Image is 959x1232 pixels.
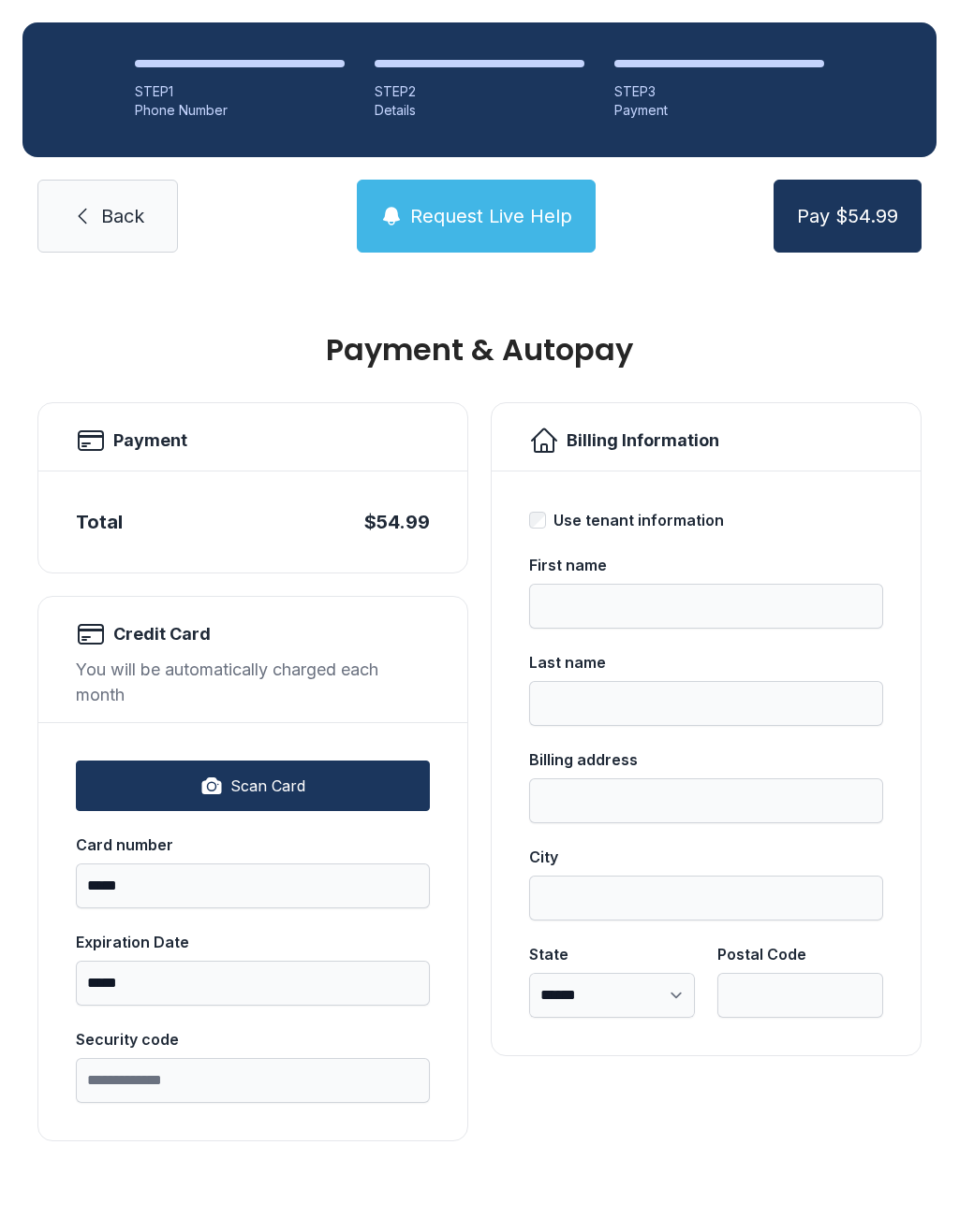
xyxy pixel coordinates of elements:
[101,203,144,229] span: Back
[76,1028,430,1051] div: Security code
[135,101,345,120] div: Phone Number
[529,876,883,920] input: City
[529,748,883,771] div: Billing address
[364,509,430,535] div: $54.99
[567,428,719,454] h2: Billing Information
[76,863,430,908] input: Card number
[529,584,883,629] input: First name
[797,203,898,229] span: Pay $54.99
[135,82,345,101] div: STEP 1
[230,775,305,797] span: Scan Card
[529,846,883,868] div: City
[76,1058,430,1103] input: Security code
[113,621,211,647] h2: Credit Card
[717,943,883,965] div: Postal Code
[529,943,695,965] div: State
[553,509,724,531] div: Use tenant information
[37,335,922,365] h1: Payment & Autopay
[76,509,123,535] div: Total
[375,101,584,120] div: Details
[529,651,883,674] div: Last name
[113,428,187,454] h2: Payment
[76,961,430,1006] input: Expiration Date
[614,101,824,120] div: Payment
[529,681,883,726] input: Last name
[529,973,695,1018] select: State
[717,973,883,1018] input: Postal Code
[529,778,883,823] input: Billing address
[76,657,430,707] div: You will be automatically charged each month
[614,82,824,101] div: STEP 3
[76,931,430,953] div: Expiration Date
[375,82,584,101] div: STEP 2
[529,554,883,576] div: First name
[410,203,572,229] span: Request Live Help
[76,833,430,856] div: Card number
